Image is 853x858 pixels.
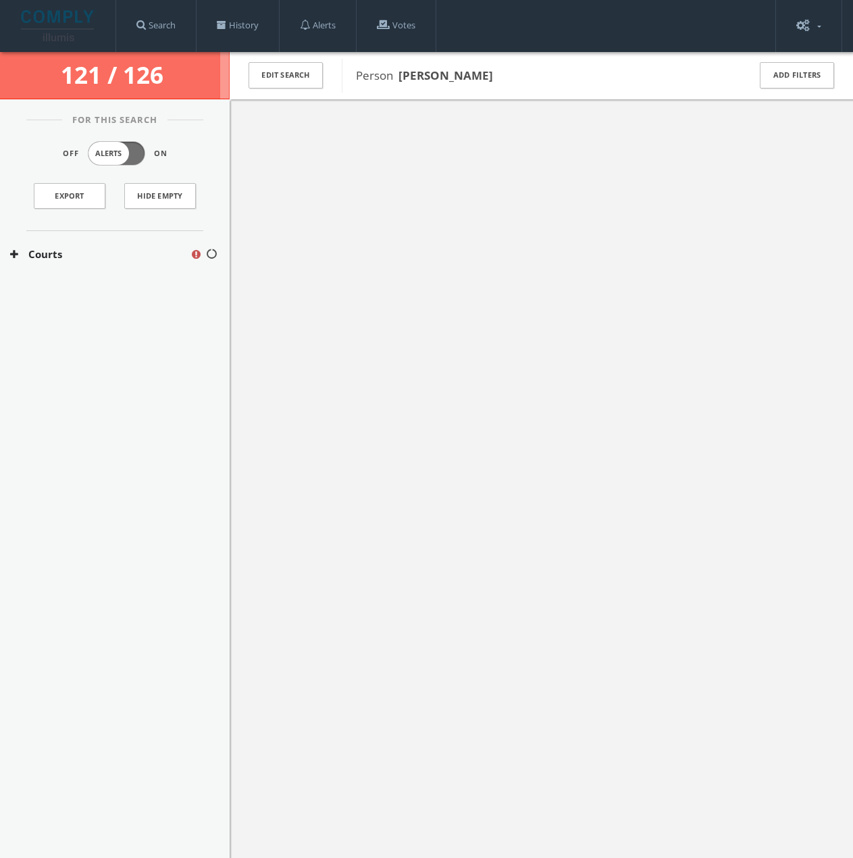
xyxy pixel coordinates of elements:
[61,59,169,91] span: 121 / 126
[356,68,493,83] span: Person
[249,62,323,89] button: Edit Search
[34,183,105,209] a: Export
[10,247,190,262] button: Courts
[398,68,493,83] b: [PERSON_NAME]
[124,183,196,209] button: Hide Empty
[21,10,97,41] img: illumis
[154,148,167,159] span: On
[760,62,834,89] button: Add Filters
[63,148,79,159] span: Off
[62,113,167,127] span: For This Search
